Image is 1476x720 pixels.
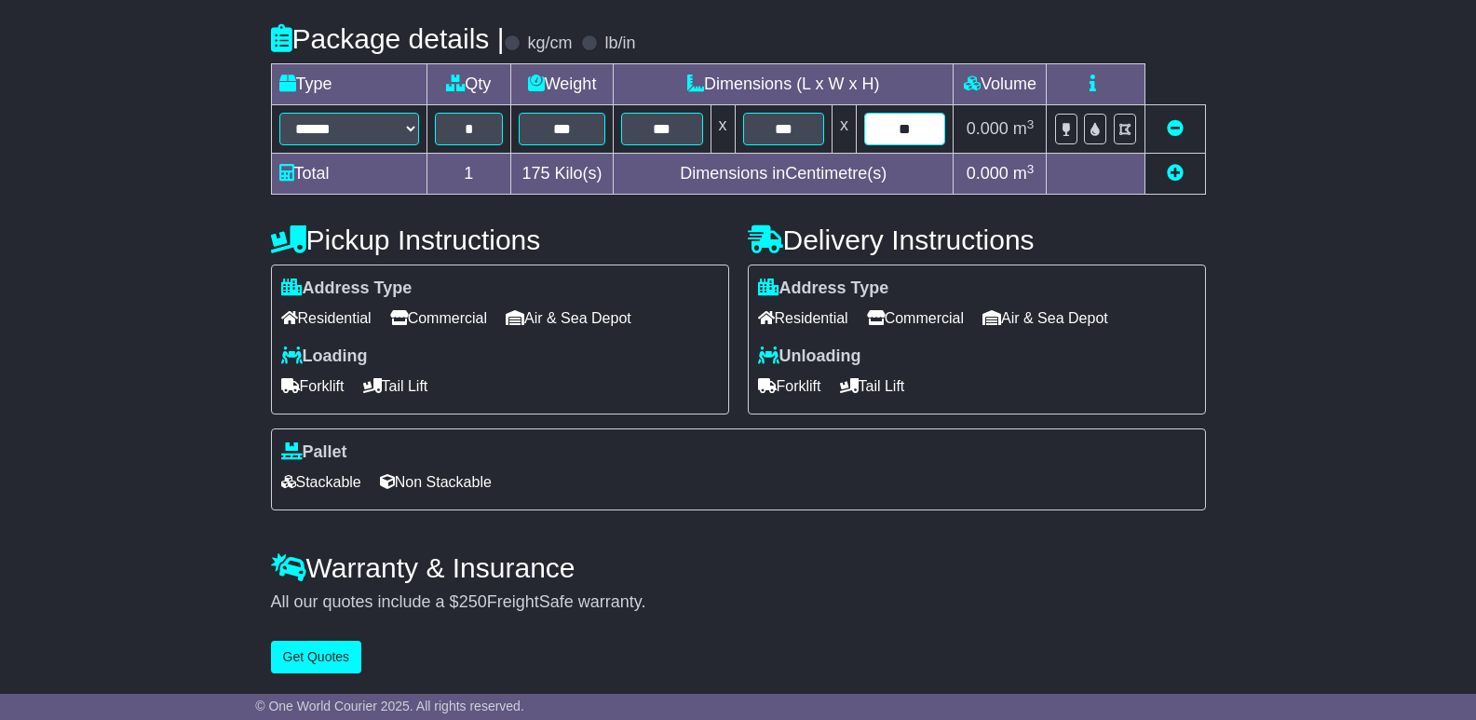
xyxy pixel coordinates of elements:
span: m [1013,119,1035,138]
td: Dimensions (L x W x H) [614,64,954,105]
td: x [832,105,856,154]
label: Address Type [281,278,413,299]
sup: 3 [1027,117,1035,131]
h4: Pickup Instructions [271,224,729,255]
div: All our quotes include a $ FreightSafe warranty. [271,592,1206,613]
span: Stackable [281,468,361,496]
span: Residential [281,304,372,333]
td: Total [271,154,427,195]
span: Commercial [867,304,964,333]
span: 175 [522,164,550,183]
td: Dimensions in Centimetre(s) [614,154,954,195]
td: Type [271,64,427,105]
label: Pallet [281,442,347,463]
td: Kilo(s) [511,154,614,195]
span: © One World Courier 2025. All rights reserved. [255,699,524,713]
td: 1 [427,154,511,195]
span: Residential [758,304,848,333]
td: Qty [427,64,511,105]
button: Get Quotes [271,641,362,673]
span: Tail Lift [363,372,428,401]
a: Remove this item [1167,119,1184,138]
a: Add new item [1167,164,1184,183]
span: 0.000 [967,164,1009,183]
span: Non Stackable [380,468,492,496]
h4: Warranty & Insurance [271,552,1206,583]
label: Loading [281,346,368,367]
span: Commercial [390,304,487,333]
span: Air & Sea Depot [506,304,631,333]
span: m [1013,164,1035,183]
label: Unloading [758,346,861,367]
label: lb/in [604,34,635,54]
h4: Package details | [271,23,505,54]
h4: Delivery Instructions [748,224,1206,255]
td: Volume [954,64,1047,105]
label: Address Type [758,278,889,299]
span: 0.000 [967,119,1009,138]
td: x [711,105,735,154]
label: kg/cm [527,34,572,54]
span: 250 [459,592,487,611]
span: Forklift [758,372,821,401]
span: Tail Lift [840,372,905,401]
span: Air & Sea Depot [982,304,1108,333]
span: Forklift [281,372,345,401]
sup: 3 [1027,162,1035,176]
td: Weight [511,64,614,105]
